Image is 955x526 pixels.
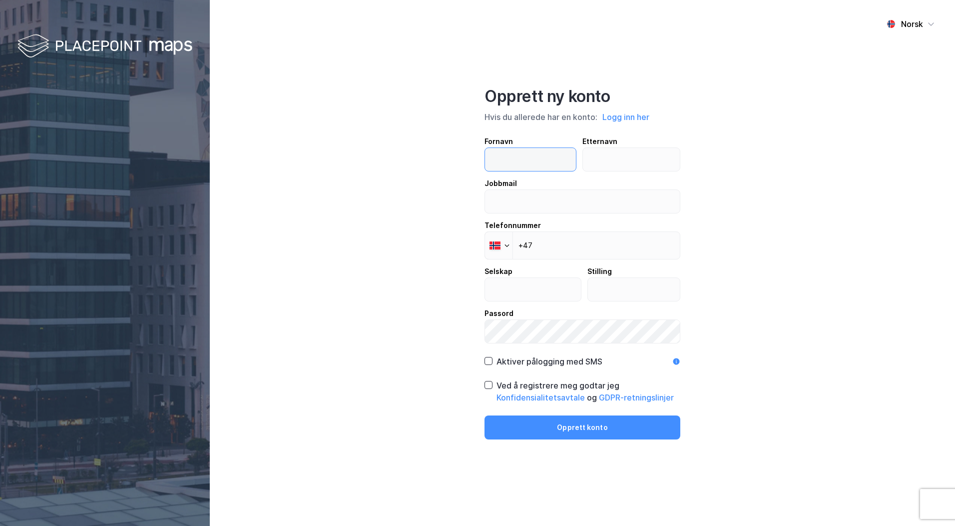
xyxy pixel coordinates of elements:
div: Norway: + 47 [485,232,512,259]
div: Jobbmail [484,177,680,189]
input: Telefonnummer [484,231,680,259]
div: Telefonnummer [484,219,680,231]
div: Kontrollprogram for chat [905,478,955,526]
div: Opprett ny konto [484,86,680,106]
div: Aktiver pålogging med SMS [496,355,602,367]
div: Norsk [901,18,923,30]
button: Opprett konto [484,415,680,439]
div: Ved å registrere meg godtar jeg og [496,379,680,403]
div: Passord [484,307,680,319]
img: logo-white.f07954bde2210d2a523dddb988cd2aa7.svg [17,32,192,61]
div: Selskap [484,265,581,277]
div: Hvis du allerede har en konto: [484,110,680,123]
div: Etternavn [582,135,681,147]
div: Fornavn [484,135,576,147]
button: Logg inn her [599,110,652,123]
iframe: Chat Widget [905,478,955,526]
div: Stilling [587,265,681,277]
